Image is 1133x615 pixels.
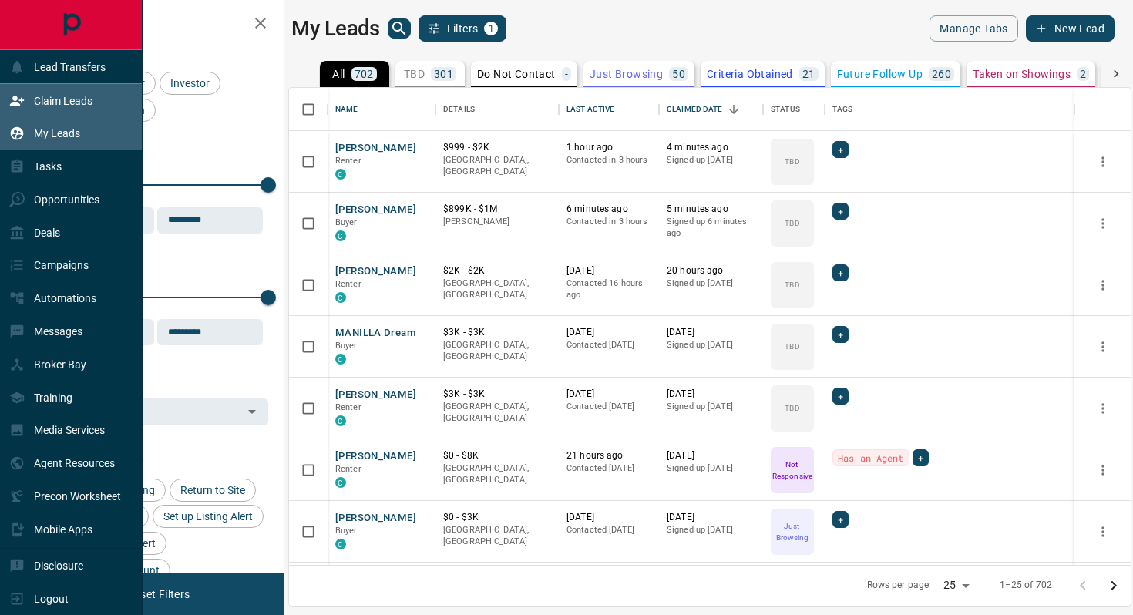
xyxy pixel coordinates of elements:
[443,326,551,339] p: $3K - $3K
[404,69,425,79] p: TBD
[443,216,551,228] p: [PERSON_NAME]
[771,88,800,131] div: Status
[667,277,755,290] p: Signed up [DATE]
[763,88,825,131] div: Status
[785,279,799,291] p: TBD
[772,459,812,482] p: Not Responsive
[918,450,923,465] span: +
[443,203,551,216] p: $899K - $1M
[335,264,416,279] button: [PERSON_NAME]
[335,526,358,536] span: Buyer
[838,512,843,527] span: +
[49,15,268,34] h2: Filters
[291,16,380,41] h1: My Leads
[838,450,904,465] span: Has an Agent
[566,216,651,228] p: Contacted in 3 hours
[335,354,346,365] div: condos.ca
[355,69,374,79] p: 702
[566,326,651,339] p: [DATE]
[667,216,755,240] p: Signed up 6 minutes ago
[566,511,651,524] p: [DATE]
[175,484,250,496] span: Return to Site
[443,462,551,486] p: [GEOGRAPHIC_DATA], [GEOGRAPHIC_DATA]
[667,511,755,524] p: [DATE]
[566,277,651,301] p: Contacted 16 hours ago
[117,581,200,607] button: Reset Filters
[838,265,843,281] span: +
[566,264,651,277] p: [DATE]
[785,341,799,352] p: TBD
[335,292,346,303] div: condos.ca
[443,401,551,425] p: [GEOGRAPHIC_DATA], [GEOGRAPHIC_DATA]
[443,88,475,131] div: Details
[335,279,361,289] span: Renter
[566,203,651,216] p: 6 minutes ago
[335,402,361,412] span: Renter
[785,217,799,229] p: TBD
[667,449,755,462] p: [DATE]
[335,141,416,156] button: [PERSON_NAME]
[419,15,507,42] button: Filters1
[170,479,256,502] div: Return to Site
[832,264,849,281] div: +
[913,449,929,466] div: +
[825,88,1074,131] div: Tags
[335,449,416,464] button: [PERSON_NAME]
[838,388,843,404] span: +
[335,88,358,131] div: Name
[838,142,843,157] span: +
[335,477,346,488] div: condos.ca
[930,15,1017,42] button: Manage Tabs
[443,154,551,178] p: [GEOGRAPHIC_DATA], [GEOGRAPHIC_DATA]
[335,203,416,217] button: [PERSON_NAME]
[832,511,849,528] div: +
[1091,459,1115,482] button: more
[335,156,361,166] span: Renter
[667,141,755,154] p: 4 minutes ago
[443,511,551,524] p: $0 - $3K
[443,524,551,548] p: [GEOGRAPHIC_DATA], [GEOGRAPHIC_DATA]
[486,23,496,34] span: 1
[335,341,358,351] span: Buyer
[477,69,556,79] p: Do Not Contact
[443,277,551,301] p: [GEOGRAPHIC_DATA], [GEOGRAPHIC_DATA]
[707,69,793,79] p: Criteria Obtained
[667,524,755,536] p: Signed up [DATE]
[566,449,651,462] p: 21 hours ago
[672,69,685,79] p: 50
[335,415,346,426] div: condos.ca
[1098,570,1129,601] button: Go to next page
[785,156,799,167] p: TBD
[667,326,755,339] p: [DATE]
[335,464,361,474] span: Renter
[335,388,416,402] button: [PERSON_NAME]
[443,264,551,277] p: $2K - $2K
[165,77,215,89] span: Investor
[566,462,651,475] p: Contacted [DATE]
[667,154,755,166] p: Signed up [DATE]
[443,339,551,363] p: [GEOGRAPHIC_DATA], [GEOGRAPHIC_DATA]
[328,88,435,131] div: Name
[566,401,651,413] p: Contacted [DATE]
[335,511,416,526] button: [PERSON_NAME]
[566,88,614,131] div: Last Active
[443,141,551,154] p: $999 - $2K
[832,388,849,405] div: +
[832,203,849,220] div: +
[802,69,815,79] p: 21
[335,169,346,180] div: condos.ca
[1026,15,1115,42] button: New Lead
[158,510,258,523] span: Set up Listing Alert
[566,524,651,536] p: Contacted [DATE]
[1091,150,1115,173] button: more
[335,539,346,549] div: condos.ca
[838,203,843,219] span: +
[832,88,853,131] div: Tags
[723,99,745,120] button: Sort
[335,326,415,341] button: MANILLA Dream
[335,230,346,241] div: condos.ca
[1080,69,1086,79] p: 2
[667,264,755,277] p: 20 hours ago
[867,579,932,592] p: Rows per page:
[973,69,1071,79] p: Taken on Showings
